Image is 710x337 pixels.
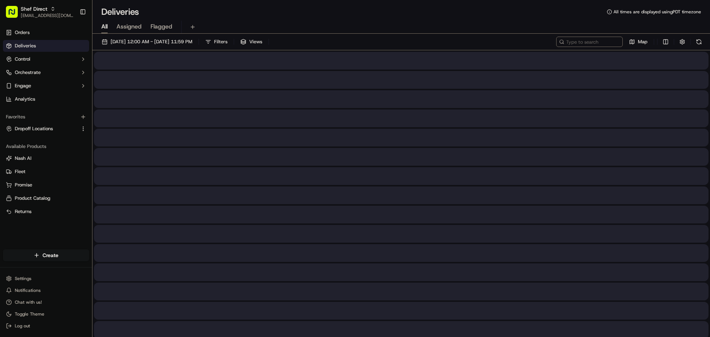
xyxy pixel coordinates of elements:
span: Chat with us! [15,299,42,305]
span: Notifications [15,287,41,293]
span: Deliveries [15,43,36,49]
button: Product Catalog [3,192,89,204]
button: [EMAIL_ADDRESS][DOMAIN_NAME] [21,13,74,18]
a: Nash AI [6,155,86,162]
a: Deliveries [3,40,89,52]
h1: Deliveries [101,6,139,18]
span: Create [43,252,58,259]
span: Dropoff Locations [15,125,53,132]
span: All [101,22,108,31]
button: Shef Direct [21,5,47,13]
button: Nash AI [3,152,89,164]
a: Dropoff Locations [6,125,77,132]
span: Flagged [151,22,172,31]
span: Control [15,56,30,63]
span: Log out [15,323,30,329]
span: Nash AI [15,155,31,162]
input: Type to search [556,37,623,47]
span: Fleet [15,168,26,175]
button: Returns [3,206,89,218]
button: Engage [3,80,89,92]
button: Log out [3,321,89,331]
a: Fleet [6,168,86,175]
button: [DATE] 12:00 AM - [DATE] 11:59 PM [98,37,196,47]
span: Assigned [116,22,142,31]
button: Toggle Theme [3,309,89,319]
button: Settings [3,273,89,284]
button: Promise [3,179,89,191]
span: Toggle Theme [15,311,44,317]
span: Views [249,38,262,45]
span: Filters [214,38,227,45]
a: Orders [3,27,89,38]
span: Returns [15,208,31,215]
button: Notifications [3,285,89,296]
span: Analytics [15,96,35,102]
button: Chat with us! [3,297,89,307]
span: [DATE] 12:00 AM - [DATE] 11:59 PM [111,38,192,45]
button: Views [237,37,266,47]
span: Orders [15,29,30,36]
button: Map [626,37,651,47]
a: Promise [6,182,86,188]
button: Refresh [694,37,704,47]
span: Map [638,38,648,45]
span: Settings [15,276,31,282]
button: Filters [202,37,231,47]
span: Orchestrate [15,69,41,76]
span: Engage [15,82,31,89]
button: Orchestrate [3,67,89,78]
button: Dropoff Locations [3,123,89,135]
button: Control [3,53,89,65]
a: Analytics [3,93,89,105]
div: Favorites [3,111,89,123]
a: Returns [6,208,86,215]
a: Product Catalog [6,195,86,202]
button: Fleet [3,166,89,178]
button: Create [3,249,89,261]
span: Promise [15,182,32,188]
div: Available Products [3,141,89,152]
button: Shef Direct[EMAIL_ADDRESS][DOMAIN_NAME] [3,3,77,21]
span: Product Catalog [15,195,50,202]
span: All times are displayed using PDT timezone [613,9,701,15]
